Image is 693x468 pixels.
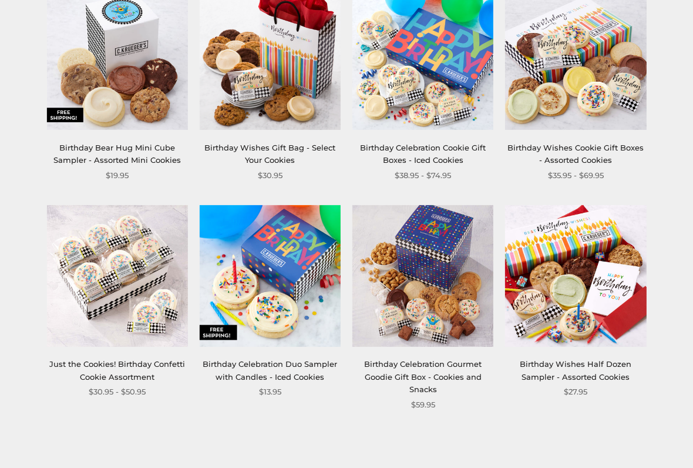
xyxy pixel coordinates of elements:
span: $30.95 - $50.95 [89,386,146,398]
a: Birthday Wishes Half Dozen Sampler - Assorted Cookies [520,359,631,381]
img: Birthday Wishes Half Dozen Sampler - Assorted Cookies [505,205,646,346]
a: Birthday Wishes Cookie Gift Boxes - Assorted Cookies [507,143,644,165]
a: Birthday Wishes Gift Bag - Select Your Cookies [204,143,335,165]
img: Just the Cookies! Birthday Confetti Cookie Assortment [47,205,188,346]
span: $35.95 - $69.95 [548,169,604,182]
span: $30.95 [258,169,282,182]
img: Birthday Celebration Gourmet Goodie Gift Box - Cookies and Snacks [352,205,493,346]
a: Just the Cookies! Birthday Confetti Cookie Assortment [49,359,185,381]
span: $27.95 [564,386,587,398]
a: Birthday Bear Hug Mini Cube Sampler - Assorted Mini Cookies [53,143,181,165]
span: $59.95 [411,399,435,411]
span: $38.95 - $74.95 [395,169,451,182]
a: Birthday Celebration Gourmet Goodie Gift Box - Cookies and Snacks [364,359,482,394]
iframe: Sign Up via Text for Offers [9,423,122,459]
a: Birthday Celebration Cookie Gift Boxes - Iced Cookies [360,143,486,165]
img: Birthday Celebration Duo Sampler with Candles - Iced Cookies [200,205,341,346]
span: $19.95 [106,169,129,182]
span: $13.95 [259,386,281,398]
a: Birthday Celebration Duo Sampler with Candles - Iced Cookies [203,359,337,381]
